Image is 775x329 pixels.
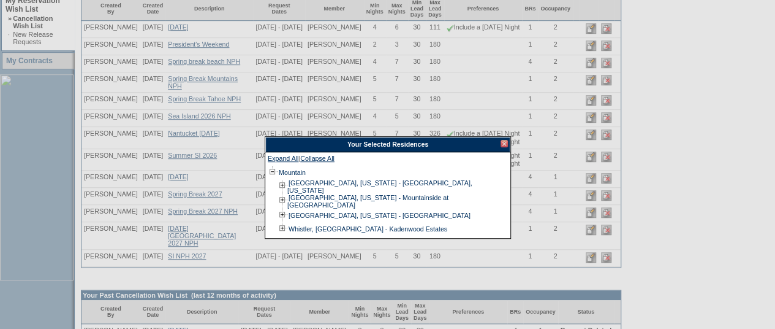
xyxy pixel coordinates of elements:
div: Your Selected Residences [265,137,510,152]
a: [GEOGRAPHIC_DATA], [US_STATE] - [GEOGRAPHIC_DATA], [US_STATE] [287,179,472,194]
div: | [268,155,508,166]
a: Mountain [279,169,306,176]
a: [GEOGRAPHIC_DATA], [US_STATE] - Mountainside at [GEOGRAPHIC_DATA] [287,194,448,209]
a: Whistler, [GEOGRAPHIC_DATA] - Kadenwood Estates [289,225,447,233]
a: [GEOGRAPHIC_DATA], [US_STATE] - [GEOGRAPHIC_DATA] [289,212,471,219]
a: Expand All [268,155,298,166]
a: Collapse All [300,155,335,166]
